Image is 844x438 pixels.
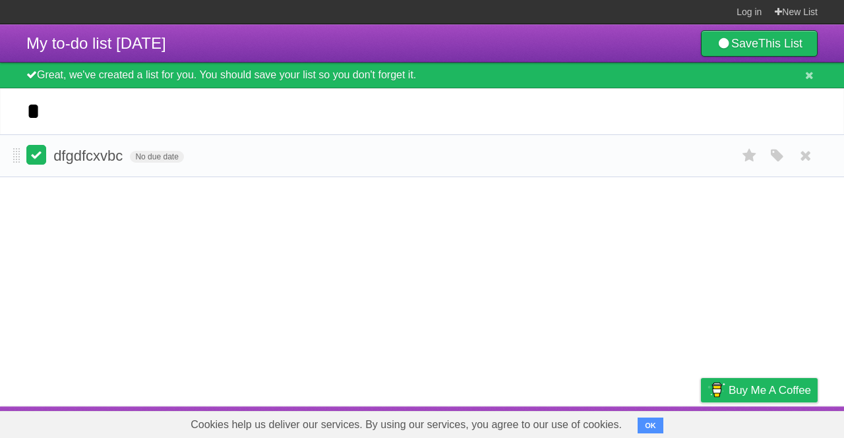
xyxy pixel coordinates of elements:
span: My to-do list [DATE] [26,34,166,52]
span: dfgdfcxvbc [53,148,126,164]
a: Suggest a feature [735,410,818,435]
a: About [526,410,553,435]
a: Developers [569,410,622,435]
a: SaveThis List [701,30,818,57]
b: This List [758,37,802,50]
a: Terms [639,410,668,435]
a: Buy me a coffee [701,378,818,402]
img: Buy me a coffee [708,379,725,401]
span: Buy me a coffee [729,379,811,402]
a: Privacy [684,410,718,435]
label: Done [26,145,46,165]
label: Star task [737,145,762,167]
span: No due date [130,151,183,163]
span: Cookies help us deliver our services. By using our services, you agree to our use of cookies. [177,412,635,438]
button: OK [638,418,663,433]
